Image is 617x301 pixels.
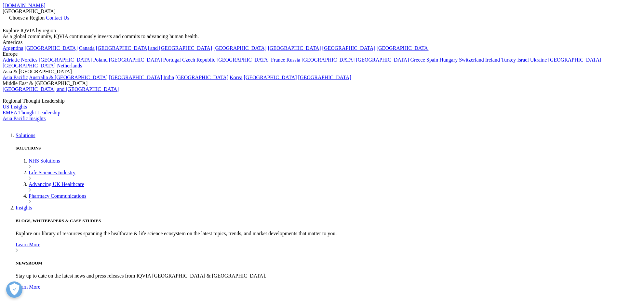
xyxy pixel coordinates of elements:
a: Canada [79,45,95,51]
a: [GEOGRAPHIC_DATA] [356,57,409,63]
a: Asia Pacific Insights [3,116,46,121]
a: [GEOGRAPHIC_DATA] [213,45,266,51]
a: Insights [16,205,32,210]
a: Australia & [GEOGRAPHIC_DATA] [29,75,108,80]
div: Explore IQVIA by region [3,28,614,34]
a: Korea [230,75,242,80]
p: Explore our library of resources spanning the healthcare & life science ecosystem on the latest t... [16,231,614,236]
a: [GEOGRAPHIC_DATA] [298,75,351,80]
div: Middle East & [GEOGRAPHIC_DATA] [3,80,614,86]
h5: SOLUTIONS [16,146,614,151]
a: [GEOGRAPHIC_DATA] [268,45,321,51]
a: Spain [426,57,438,63]
a: Czech Republic [182,57,215,63]
a: [GEOGRAPHIC_DATA] [377,45,430,51]
a: [GEOGRAPHIC_DATA] [25,45,78,51]
a: Russia [287,57,301,63]
a: Life Sciences Industry [29,170,75,175]
button: Open Preferences [6,281,22,298]
a: Learn More [16,242,614,253]
a: Portugal [163,57,181,63]
a: [DOMAIN_NAME] [3,3,46,8]
a: [GEOGRAPHIC_DATA] [39,57,92,63]
a: [GEOGRAPHIC_DATA] [548,57,601,63]
a: [GEOGRAPHIC_DATA] and [GEOGRAPHIC_DATA] [3,86,119,92]
a: Adriatic [3,57,20,63]
a: France [271,57,285,63]
a: Asia Pacific [3,75,28,80]
a: EMEA Thought Leadership [3,110,60,115]
a: [GEOGRAPHIC_DATA] [109,57,162,63]
a: NHS Solutions [29,158,60,164]
a: [GEOGRAPHIC_DATA] [244,75,297,80]
div: As a global community, IQVIA continuously invests and commits to advancing human health. [3,34,614,39]
a: [GEOGRAPHIC_DATA] and [GEOGRAPHIC_DATA] [96,45,212,51]
a: Ukraine [530,57,547,63]
h5: BLOGS, WHITEPAPERS & CASE STUDIES [16,218,614,223]
a: Hungary [439,57,458,63]
a: Nordics [21,57,37,63]
a: [GEOGRAPHIC_DATA] [217,57,270,63]
div: [GEOGRAPHIC_DATA] [3,8,614,14]
a: Contact Us [46,15,69,21]
a: Netherlands [57,63,82,68]
a: Poland [93,57,107,63]
a: Switzerland [459,57,484,63]
div: Regional Thought Leadership [3,98,614,104]
div: Europe [3,51,614,57]
a: Greece [410,57,425,63]
a: [GEOGRAPHIC_DATA] [109,75,162,80]
a: [GEOGRAPHIC_DATA] [322,45,375,51]
a: Turkey [501,57,516,63]
a: [GEOGRAPHIC_DATA] [302,57,355,63]
a: US Insights [3,104,27,109]
a: Advancing UK Healthcare [29,181,84,187]
a: Pharmacy Communications [29,193,86,199]
a: [GEOGRAPHIC_DATA] [175,75,228,80]
h5: NEWSROOM [16,261,614,266]
a: Israel [517,57,529,63]
div: Asia & [GEOGRAPHIC_DATA] [3,69,614,75]
a: Argentina [3,45,23,51]
a: [GEOGRAPHIC_DATA] [3,63,56,68]
p: Stay up to date on the latest news and press releases from IQVIA [GEOGRAPHIC_DATA] & [GEOGRAPHIC_... [16,273,614,279]
a: Ireland [485,57,500,63]
a: India [163,75,174,80]
span: Choose a Region [9,15,45,21]
a: Learn More [16,284,614,296]
div: Americas [3,39,614,45]
a: Solutions [16,133,35,138]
